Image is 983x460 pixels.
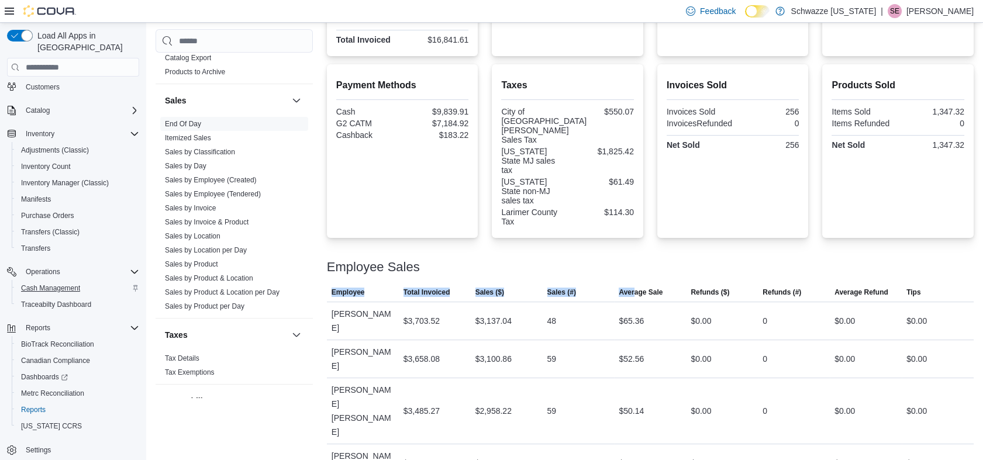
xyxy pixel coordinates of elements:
button: Operations [21,265,65,279]
div: [PERSON_NAME] [PERSON_NAME] [327,378,399,444]
span: Transfers [16,241,139,255]
div: $0.00 [906,314,927,328]
div: 256 [735,107,799,116]
span: Customers [21,79,139,94]
a: Sales by Product [165,260,218,268]
span: Transfers (Classic) [21,227,80,237]
span: Manifests [16,192,139,206]
a: End Of Day [165,120,201,128]
span: Inventory [21,127,139,141]
a: Tax Details [165,354,199,362]
span: Inventory Manager (Classic) [16,176,139,190]
a: Sales by Location [165,232,220,240]
span: Sales by Product [165,260,218,269]
span: Sales by Product per Day [165,302,244,311]
span: Adjustments (Classic) [21,146,89,155]
div: 0 [737,119,799,128]
a: Sales by Invoice [165,204,216,212]
a: Dashboards [16,370,73,384]
button: Inventory [2,126,144,142]
button: Cash Management [12,280,144,296]
div: Taxes [156,351,313,384]
button: Reports [2,320,144,336]
span: Adjustments (Classic) [16,143,139,157]
span: Sales by Invoice & Product [165,217,249,227]
div: 256 [735,140,799,150]
span: Sales by Employee (Tendered) [165,189,261,199]
button: Traceability [165,395,287,407]
a: Catalog Export [165,54,211,62]
a: Transfers [16,241,55,255]
span: Sales by Day [165,161,206,171]
span: Reports [21,405,46,414]
a: Sales by Employee (Created) [165,176,257,184]
div: Products [156,51,313,84]
span: Washington CCRS [16,419,139,433]
a: Cash Management [16,281,85,295]
button: Catalog [21,103,54,117]
h3: Sales [165,95,187,106]
div: [PERSON_NAME] [327,340,399,378]
div: $1,825.42 [570,147,634,156]
span: Catalog Export [165,53,211,63]
button: Adjustments (Classic) [12,142,144,158]
button: Inventory Count [12,158,144,175]
span: Itemized Sales [165,133,211,143]
button: Inventory [21,127,59,141]
span: Dashboards [16,370,139,384]
div: City of [GEOGRAPHIC_DATA][PERSON_NAME] Sales Tax [501,107,587,144]
div: G2 CATM [336,119,400,128]
div: $7,184.92 [405,119,468,128]
div: $0.00 [691,352,711,366]
span: Reports [26,323,50,333]
div: $183.22 [405,130,468,140]
span: Sales by Invoice [165,203,216,213]
span: Purchase Orders [21,211,74,220]
div: Cashback [336,130,400,140]
div: Invoices Sold [667,107,730,116]
div: 59 [547,404,557,418]
button: Taxes [165,329,287,341]
div: [US_STATE] State non-MJ sales tax [501,177,565,205]
span: Load All Apps in [GEOGRAPHIC_DATA] [33,30,139,53]
button: Sales [165,95,287,106]
div: $0.00 [691,314,711,328]
div: [PERSON_NAME] [327,302,399,340]
a: [US_STATE] CCRS [16,419,87,433]
span: Operations [21,265,139,279]
button: Operations [2,264,144,280]
span: Sales by Location per Day [165,245,247,255]
button: Inventory Manager (Classic) [12,175,144,191]
a: Settings [21,443,56,457]
span: Transfers [21,244,50,253]
button: [US_STATE] CCRS [12,418,144,434]
span: Sales by Location [165,231,220,241]
a: Canadian Compliance [16,354,95,368]
div: 0 [763,352,767,366]
div: Larimer County Tax [501,207,565,226]
span: BioTrack Reconciliation [16,337,139,351]
span: SE [890,4,899,18]
h3: Traceability [165,395,210,407]
div: $3,485.27 [403,404,440,418]
span: Metrc Reconciliation [16,386,139,400]
a: Sales by Employee (Tendered) [165,190,261,198]
div: $65.36 [619,314,644,328]
span: Products to Archive [165,67,225,77]
div: $0.00 [834,404,855,418]
button: Purchase Orders [12,207,144,224]
a: Customers [21,80,64,94]
button: BioTrack Reconciliation [12,336,144,352]
span: Sales (#) [547,288,576,297]
span: Dashboards [21,372,68,382]
div: $16,841.61 [405,35,468,44]
span: Average Refund [834,288,888,297]
button: Traceability [289,394,303,408]
span: Catalog [26,106,50,115]
button: Transfers (Classic) [12,224,144,240]
button: Canadian Compliance [12,352,144,369]
div: $52.56 [619,352,644,366]
h2: Invoices Sold [667,78,799,92]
